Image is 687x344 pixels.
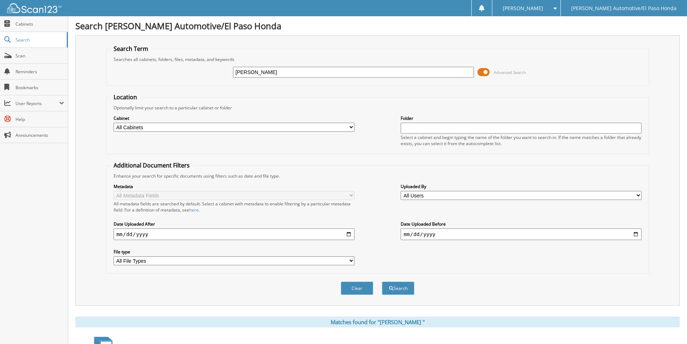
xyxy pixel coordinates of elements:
label: Folder [401,115,642,121]
span: Help [16,116,64,122]
span: Reminders [16,69,64,75]
div: Searches all cabinets, folders, files, metadata, and keywords [110,56,645,62]
span: Announcements [16,132,64,138]
span: Advanced Search [494,70,526,75]
span: Cabinets [16,21,64,27]
div: Optionally limit your search to a particular cabinet or folder [110,105,645,111]
label: Date Uploaded After [114,221,354,227]
div: Select a cabinet and begin typing the name of the folder you want to search in. If the name match... [401,134,642,147]
legend: Search Term [110,45,152,53]
span: User Reports [16,100,59,106]
h1: Search [PERSON_NAME] Automotive/El Paso Honda [75,20,680,32]
label: Uploaded By [401,183,642,190]
span: Scan [16,53,64,59]
div: Enhance your search for specific documents using filters such as date and file type. [110,173,645,179]
span: Search [16,37,63,43]
legend: Additional Document Filters [110,161,193,169]
div: Matches found for "[PERSON_NAME] " [75,317,680,327]
input: start [114,228,354,240]
span: [PERSON_NAME] Automotive/El Paso Honda [571,6,677,10]
button: Clear [341,282,373,295]
label: Metadata [114,183,354,190]
div: All metadata fields are searched by default. Select a cabinet with metadata to enable filtering b... [114,201,354,213]
label: File type [114,249,354,255]
button: Search [382,282,414,295]
legend: Location [110,93,141,101]
label: Cabinet [114,115,354,121]
span: [PERSON_NAME] [503,6,543,10]
label: Date Uploaded Before [401,221,642,227]
span: Bookmarks [16,84,64,91]
input: end [401,228,642,240]
img: scan123-logo-white.svg [7,3,61,13]
a: here [189,207,199,213]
